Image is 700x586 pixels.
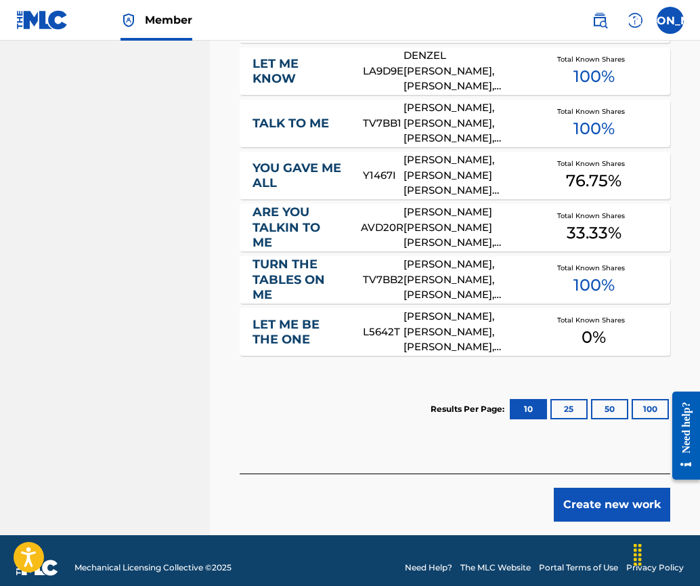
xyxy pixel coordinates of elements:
button: 10 [510,399,547,419]
div: LA9D9E [363,64,403,79]
div: [PERSON_NAME], [PERSON_NAME], [PERSON_NAME], [PERSON_NAME], [PERSON_NAME], [PERSON_NAME] [403,309,526,355]
span: Total Known Shares [557,159,630,169]
button: 50 [591,399,628,419]
img: search [592,12,608,28]
span: 0 % [582,325,606,350]
img: Top Rightsholder [121,12,137,28]
span: 33.33 % [567,221,621,245]
div: [PERSON_NAME], [PERSON_NAME] [PERSON_NAME] [PERSON_NAME] [403,152,526,198]
div: AVD20R [361,220,403,236]
button: 25 [550,399,588,419]
a: TALK TO ME [253,116,345,131]
div: [PERSON_NAME], [PERSON_NAME], [PERSON_NAME], [PERSON_NAME], [PERSON_NAME], [PERSON_NAME], [PERSON... [403,257,526,303]
span: Total Known Shares [557,211,630,221]
span: 76.75 % [566,169,621,193]
button: 100 [632,399,669,419]
div: TV7BB2 [363,272,403,288]
span: Total Known Shares [557,106,630,117]
div: [PERSON_NAME], [PERSON_NAME], [PERSON_NAME], [PERSON_NAME], [PERSON_NAME], [PERSON_NAME], [PERSON... [403,100,526,146]
span: 100 % [573,117,615,141]
div: Help [621,7,649,34]
p: Results Per Page: [431,403,508,415]
div: DENZEL [PERSON_NAME], [PERSON_NAME], [PERSON_NAME] [PERSON_NAME], [PERSON_NAME] [403,48,526,94]
div: [PERSON_NAME] [PERSON_NAME] [PERSON_NAME], [PERSON_NAME] [403,205,526,251]
button: Create new work [554,488,670,522]
div: Y1467I [363,168,403,184]
span: 100 % [573,273,615,297]
div: Drag [627,535,649,575]
a: The MLC Website [460,562,531,574]
a: LET ME BE THE ONE [253,317,345,348]
div: L5642T [363,325,403,340]
iframe: Chat Widget [632,521,700,586]
span: Total Known Shares [557,315,630,325]
span: 100 % [573,64,615,89]
a: Need Help? [405,562,452,574]
img: logo [16,560,58,576]
div: TV7BB1 [363,116,403,131]
span: Member [145,12,192,28]
a: Privacy Policy [626,562,684,574]
a: TURN THE TABLES ON ME [253,257,345,303]
div: User Menu [657,7,684,34]
a: Public Search [586,7,613,34]
img: help [627,12,643,28]
span: Mechanical Licensing Collective © 2025 [74,562,232,574]
span: Total Known Shares [557,263,630,273]
a: Portal Terms of Use [539,562,618,574]
span: Total Known Shares [557,54,630,64]
a: LET ME KNOW [253,56,345,87]
iframe: Resource Center [662,381,700,490]
img: MLC Logo [16,10,68,30]
a: YOU GAVE ME ALL [253,161,345,191]
a: ARE YOU TALKIN TO ME [253,205,343,251]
